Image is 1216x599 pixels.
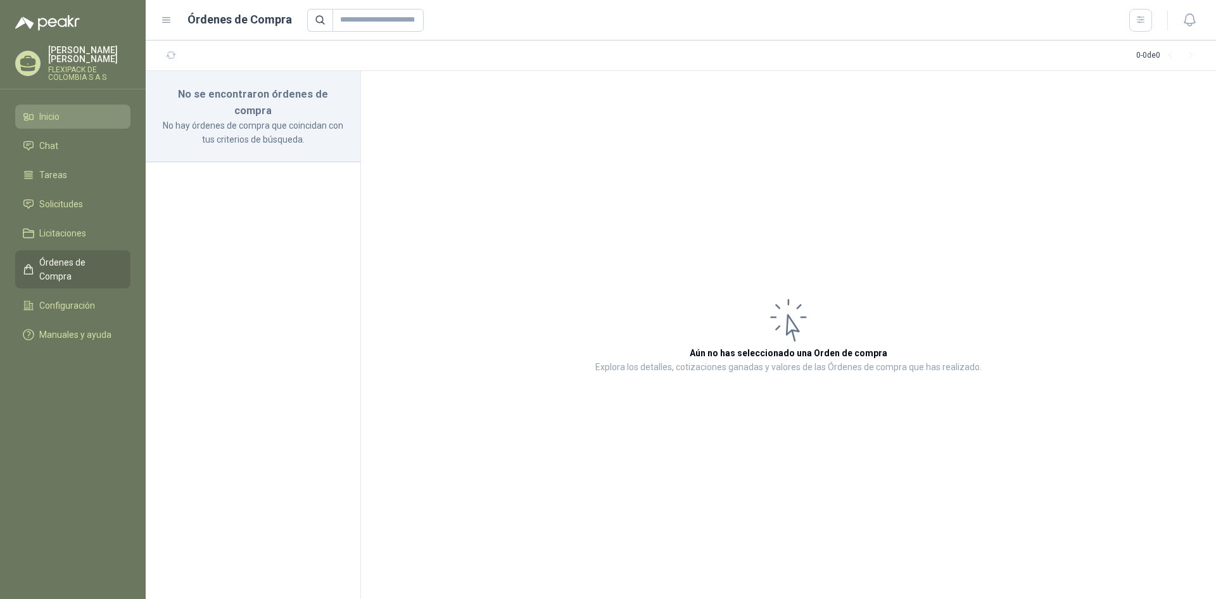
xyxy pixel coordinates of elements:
h3: Aún no has seleccionado una Orden de compra [690,346,887,360]
span: Inicio [39,110,60,124]
a: Solicitudes [15,192,130,216]
span: Configuración [39,299,95,312]
a: Chat [15,134,130,158]
p: Explora los detalles, cotizaciones ganadas y valores de las Órdenes de compra que has realizado. [595,360,982,375]
div: 0 - 0 de 0 [1136,46,1201,66]
a: Tareas [15,163,130,187]
a: Órdenes de Compra [15,250,130,288]
a: Inicio [15,105,130,129]
a: Configuración [15,293,130,318]
h3: No se encontraron órdenes de compra [161,86,345,119]
p: FLEXIPACK DE COLOMBIA S A S [48,66,130,81]
p: No hay órdenes de compra que coincidan con tus criterios de búsqueda. [161,119,345,146]
span: Chat [39,139,58,153]
p: [PERSON_NAME] [PERSON_NAME] [48,46,130,63]
span: Tareas [39,168,67,182]
a: Licitaciones [15,221,130,245]
a: Manuales y ayuda [15,323,130,347]
h1: Órdenes de Compra [187,11,292,29]
span: Solicitudes [39,197,83,211]
span: Manuales y ayuda [39,328,111,342]
img: Logo peakr [15,15,80,30]
span: Órdenes de Compra [39,255,118,283]
span: Licitaciones [39,226,86,240]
